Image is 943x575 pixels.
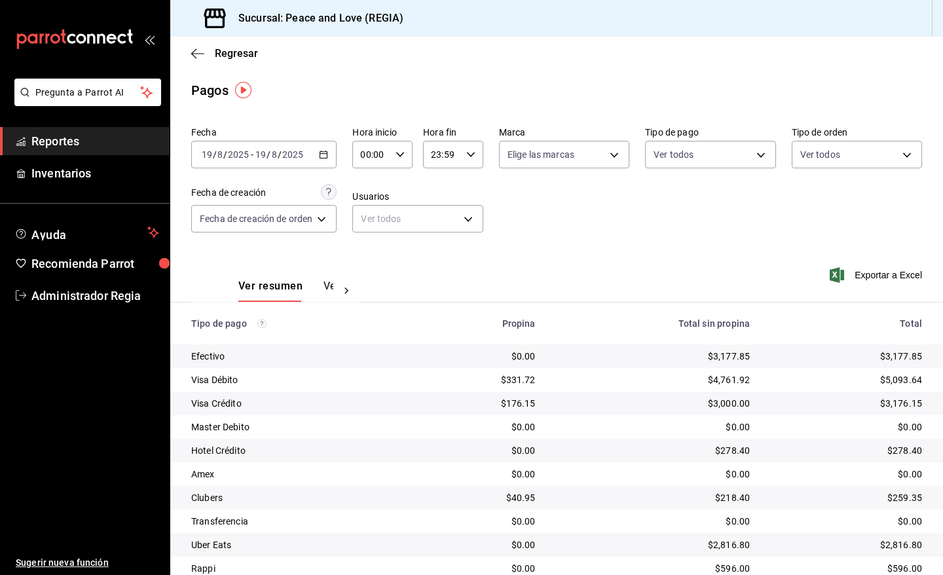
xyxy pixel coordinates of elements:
[557,420,750,434] div: $0.00
[557,491,750,504] div: $218.40
[771,491,922,504] div: $259.35
[191,491,407,504] div: Clubers
[255,149,267,160] input: --
[428,538,536,551] div: $0.00
[771,444,922,457] div: $278.40
[771,468,922,481] div: $0.00
[282,149,304,160] input: ----
[428,515,536,528] div: $0.00
[191,81,229,100] div: Pagos
[31,255,159,272] span: Recomienda Parrot
[238,280,303,302] button: Ver resumen
[227,149,250,160] input: ----
[235,82,251,98] img: Tooltip marker
[352,205,483,232] div: Ver todos
[832,267,922,283] button: Exportar a Excel
[428,468,536,481] div: $0.00
[324,280,373,302] button: Ver pagos
[191,562,407,575] div: Rappi
[191,444,407,457] div: Hotel Crédito
[428,373,536,386] div: $331.72
[557,318,750,329] div: Total sin propina
[557,444,750,457] div: $278.40
[191,47,258,60] button: Regresar
[792,128,922,137] label: Tipo de orden
[191,420,407,434] div: Master Debito
[271,149,278,160] input: --
[257,319,267,328] svg: Los pagos realizados con Pay y otras terminales son montos brutos.
[31,132,159,150] span: Reportes
[428,491,536,504] div: $40.95
[223,149,227,160] span: /
[428,420,536,434] div: $0.00
[557,350,750,363] div: $3,177.85
[191,128,337,137] label: Fecha
[423,128,483,137] label: Hora fin
[557,373,750,386] div: $4,761.92
[557,562,750,575] div: $596.00
[557,538,750,551] div: $2,816.80
[771,397,922,410] div: $3,176.15
[771,515,922,528] div: $0.00
[278,149,282,160] span: /
[201,149,213,160] input: --
[771,562,922,575] div: $596.00
[213,149,217,160] span: /
[251,149,253,160] span: -
[771,420,922,434] div: $0.00
[16,556,159,570] span: Sugerir nueva función
[800,148,840,161] span: Ver todos
[499,128,629,137] label: Marca
[352,128,413,137] label: Hora inicio
[31,287,159,305] span: Administrador Regia
[217,149,223,160] input: --
[557,515,750,528] div: $0.00
[35,86,141,100] span: Pregunta a Parrot AI
[645,128,775,137] label: Tipo de pago
[191,538,407,551] div: Uber Eats
[191,515,407,528] div: Transferencia
[200,212,312,225] span: Fecha de creación de orden
[9,95,161,109] a: Pregunta a Parrot AI
[191,318,407,329] div: Tipo de pago
[191,373,407,386] div: Visa Débito
[771,318,922,329] div: Total
[557,468,750,481] div: $0.00
[654,148,693,161] span: Ver todos
[508,148,574,161] span: Elige las marcas
[191,397,407,410] div: Visa Crédito
[228,10,403,26] h3: Sucursal: Peace and Love (REGIA)
[771,538,922,551] div: $2,816.80
[191,350,407,363] div: Efectivo
[771,373,922,386] div: $5,093.64
[352,192,483,201] label: Usuarios
[428,444,536,457] div: $0.00
[771,350,922,363] div: $3,177.85
[191,468,407,481] div: Amex
[14,79,161,106] button: Pregunta a Parrot AI
[267,149,270,160] span: /
[428,318,536,329] div: Propina
[31,225,142,240] span: Ayuda
[428,562,536,575] div: $0.00
[31,164,159,182] span: Inventarios
[428,350,536,363] div: $0.00
[428,397,536,410] div: $176.15
[557,397,750,410] div: $3,000.00
[191,186,266,200] div: Fecha de creación
[215,47,258,60] span: Regresar
[144,34,155,45] button: open_drawer_menu
[238,280,333,302] div: navigation tabs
